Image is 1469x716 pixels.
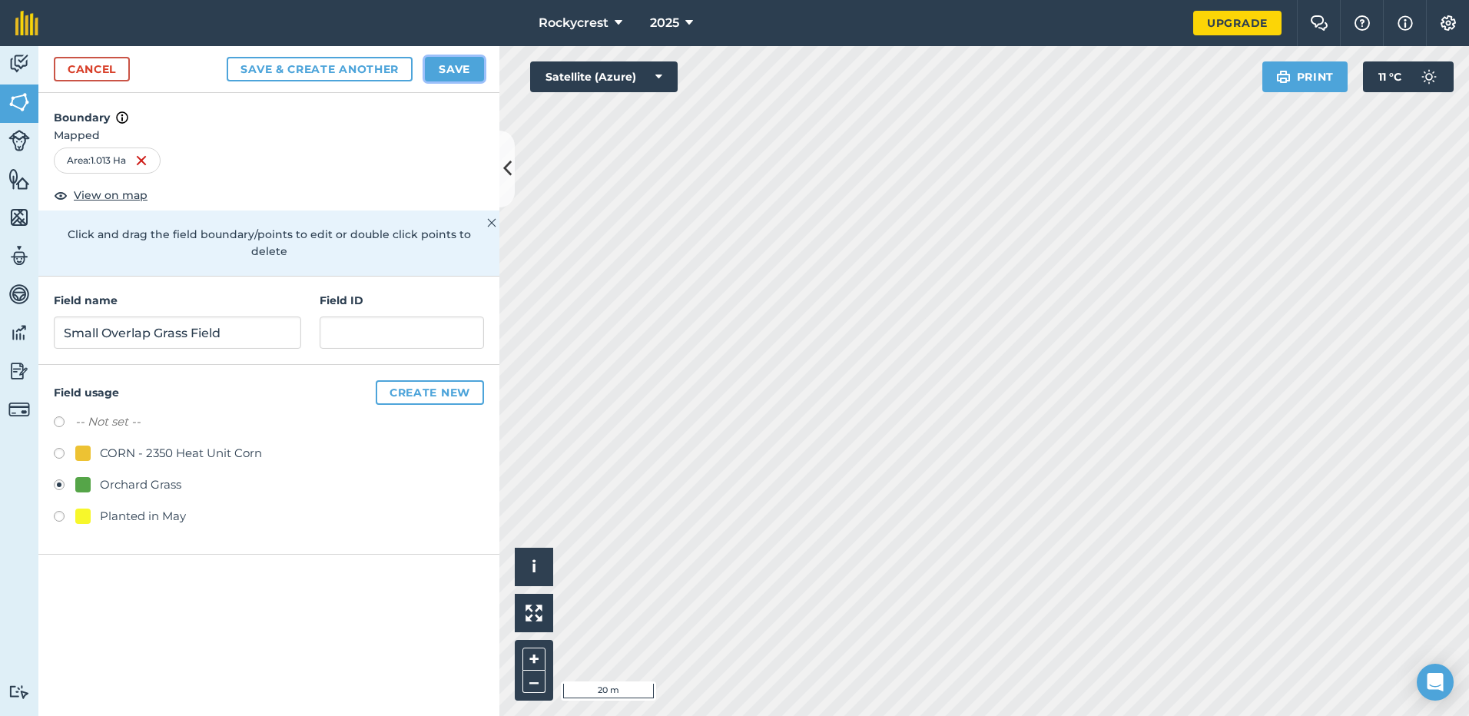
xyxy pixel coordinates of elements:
[8,52,30,75] img: svg+xml;base64,PD94bWwgdmVyc2lvbj0iMS4wIiBlbmNvZGluZz0idXRmLTgiPz4KPCEtLSBHZW5lcmF0b3I6IEFkb2JlIE...
[54,380,484,405] h4: Field usage
[1439,15,1457,31] img: A cog icon
[8,130,30,151] img: svg+xml;base64,PD94bWwgdmVyc2lvbj0iMS4wIiBlbmNvZGluZz0idXRmLTgiPz4KPCEtLSBHZW5lcmF0b3I6IEFkb2JlIE...
[526,605,542,622] img: Four arrows, one pointing top left, one top right, one bottom right and the last bottom left
[8,360,30,383] img: svg+xml;base64,PD94bWwgdmVyc2lvbj0iMS4wIiBlbmNvZGluZz0idXRmLTgiPz4KPCEtLSBHZW5lcmF0b3I6IEFkb2JlIE...
[8,244,30,267] img: svg+xml;base64,PD94bWwgdmVyc2lvbj0iMS4wIiBlbmNvZGluZz0idXRmLTgiPz4KPCEtLSBHZW5lcmF0b3I6IEFkb2JlIE...
[8,399,30,420] img: svg+xml;base64,PD94bWwgdmVyc2lvbj0iMS4wIiBlbmNvZGluZz0idXRmLTgiPz4KPCEtLSBHZW5lcmF0b3I6IEFkb2JlIE...
[8,167,30,191] img: svg+xml;base64,PHN2ZyB4bWxucz0iaHR0cDovL3d3dy53My5vcmcvMjAwMC9zdmciIHdpZHRoPSI1NiIgaGVpZ2h0PSI2MC...
[8,206,30,229] img: svg+xml;base64,PHN2ZyB4bWxucz0iaHR0cDovL3d3dy53My5vcmcvMjAwMC9zdmciIHdpZHRoPSI1NiIgaGVpZ2h0PSI2MC...
[1310,15,1328,31] img: Two speech bubbles overlapping with the left bubble in the forefront
[376,380,484,405] button: Create new
[54,57,130,81] a: Cancel
[1353,15,1371,31] img: A question mark icon
[1363,61,1454,92] button: 11 °C
[38,93,499,127] h4: Boundary
[487,214,496,232] img: svg+xml;base64,PHN2ZyB4bWxucz0iaHR0cDovL3d3dy53My5vcmcvMjAwMC9zdmciIHdpZHRoPSIyMiIgaGVpZ2h0PSIzMC...
[75,413,141,431] label: -- Not set --
[1378,61,1401,92] span: 11 ° C
[1414,61,1444,92] img: svg+xml;base64,PD94bWwgdmVyc2lvbj0iMS4wIiBlbmNvZGluZz0idXRmLTgiPz4KPCEtLSBHZW5lcmF0b3I6IEFkb2JlIE...
[1193,11,1282,35] a: Upgrade
[54,292,301,309] h4: Field name
[100,507,186,525] div: Planted in May
[38,127,499,144] span: Mapped
[532,557,536,576] span: i
[54,148,161,174] div: Area : 1.013 Ha
[1276,68,1291,86] img: svg+xml;base64,PHN2ZyB4bWxucz0iaHR0cDovL3d3dy53My5vcmcvMjAwMC9zdmciIHdpZHRoPSIxOSIgaGVpZ2h0PSIyNC...
[650,14,679,32] span: 2025
[8,685,30,699] img: svg+xml;base64,PD94bWwgdmVyc2lvbj0iMS4wIiBlbmNvZGluZz0idXRmLTgiPz4KPCEtLSBHZW5lcmF0b3I6IEFkb2JlIE...
[74,187,148,204] span: View on map
[522,648,545,671] button: +
[8,283,30,306] img: svg+xml;base64,PD94bWwgdmVyc2lvbj0iMS4wIiBlbmNvZGluZz0idXRmLTgiPz4KPCEtLSBHZW5lcmF0b3I6IEFkb2JlIE...
[116,108,128,127] img: svg+xml;base64,PHN2ZyB4bWxucz0iaHR0cDovL3d3dy53My5vcmcvMjAwMC9zdmciIHdpZHRoPSIxNyIgaGVpZ2h0PSIxNy...
[320,292,484,309] h4: Field ID
[54,226,484,260] p: Click and drag the field boundary/points to edit or double click points to delete
[54,186,68,204] img: svg+xml;base64,PHN2ZyB4bWxucz0iaHR0cDovL3d3dy53My5vcmcvMjAwMC9zdmciIHdpZHRoPSIxOCIgaGVpZ2h0PSIyNC...
[1262,61,1348,92] button: Print
[8,91,30,114] img: svg+xml;base64,PHN2ZyB4bWxucz0iaHR0cDovL3d3dy53My5vcmcvMjAwMC9zdmciIHdpZHRoPSI1NiIgaGVpZ2h0PSI2MC...
[425,57,484,81] button: Save
[8,321,30,344] img: svg+xml;base64,PD94bWwgdmVyc2lvbj0iMS4wIiBlbmNvZGluZz0idXRmLTgiPz4KPCEtLSBHZW5lcmF0b3I6IEFkb2JlIE...
[227,57,413,81] button: Save & Create Another
[539,14,608,32] span: Rockycrest
[54,186,148,204] button: View on map
[135,151,148,170] img: svg+xml;base64,PHN2ZyB4bWxucz0iaHR0cDovL3d3dy53My5vcmcvMjAwMC9zdmciIHdpZHRoPSIxNiIgaGVpZ2h0PSIyNC...
[100,444,262,462] div: CORN - 2350 Heat Unit Corn
[1417,664,1454,701] div: Open Intercom Messenger
[15,11,38,35] img: fieldmargin Logo
[522,671,545,693] button: –
[530,61,678,92] button: Satellite (Azure)
[1398,14,1413,32] img: svg+xml;base64,PHN2ZyB4bWxucz0iaHR0cDovL3d3dy53My5vcmcvMjAwMC9zdmciIHdpZHRoPSIxNyIgaGVpZ2h0PSIxNy...
[515,548,553,586] button: i
[100,476,181,494] div: Orchard Grass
